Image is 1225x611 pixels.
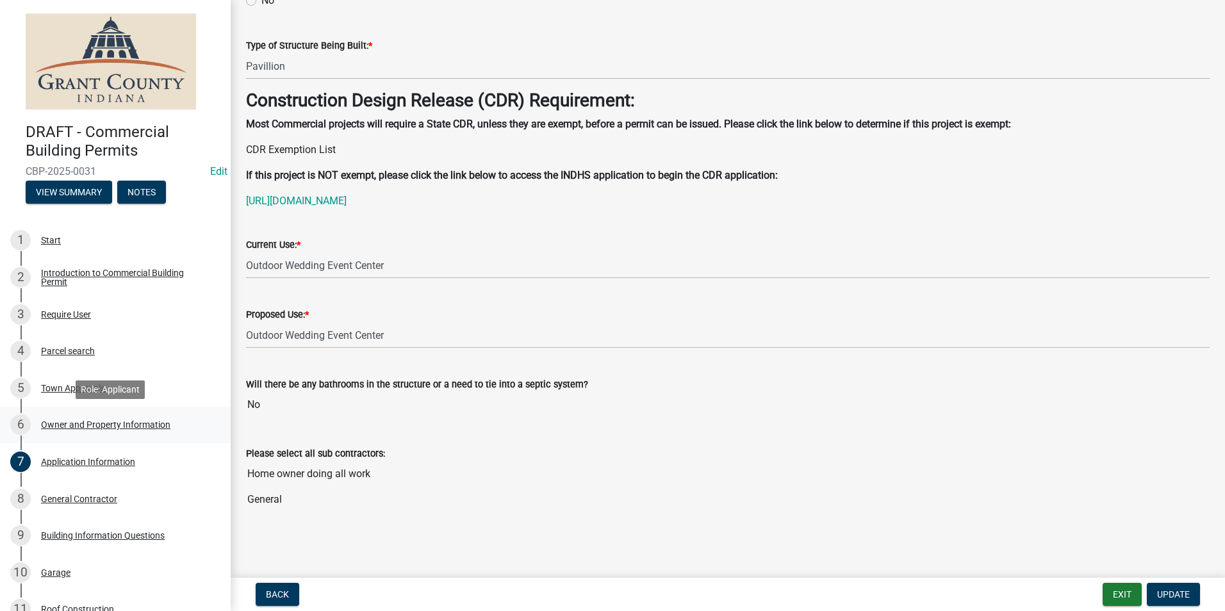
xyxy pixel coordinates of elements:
[246,450,385,459] label: Please select all sub contractors:
[41,420,170,429] div: Owner and Property Information
[41,457,135,466] div: Application Information
[10,267,31,288] div: 2
[10,341,31,361] div: 4
[10,230,31,250] div: 1
[41,531,165,540] div: Building Information Questions
[26,181,112,204] button: View Summary
[1157,589,1190,599] span: Update
[41,384,105,393] div: Town Approvals
[246,169,778,181] strong: If this project is NOT exempt, please click the link below to access the INDHS application to beg...
[41,346,95,355] div: Parcel search
[1103,583,1142,606] button: Exit
[10,378,31,398] div: 5
[76,380,145,399] div: Role: Applicant
[10,489,31,509] div: 8
[246,90,635,111] strong: Construction Design Release (CDR) Requirement:
[266,589,289,599] span: Back
[41,236,61,245] div: Start
[10,525,31,546] div: 9
[246,311,309,320] label: Proposed Use:
[246,380,588,389] label: Will there be any bathrooms in the structure or a need to tie into a septic system?
[41,310,91,319] div: Require User
[246,195,347,207] a: [URL][DOMAIN_NAME]
[246,241,300,250] label: Current Use:
[41,268,210,286] div: Introduction to Commercial Building Permit
[10,304,31,325] div: 3
[246,142,1210,158] p: CDR Exemption List
[26,13,196,110] img: Grant County, Indiana
[117,181,166,204] button: Notes
[10,452,31,472] div: 7
[26,165,205,177] span: CBP-2025-0031
[246,42,372,51] label: Type of Structure Being Built:
[210,165,227,177] a: Edit
[26,188,112,198] wm-modal-confirm: Summary
[246,118,1011,130] strong: Most Commercial projects will require a State CDR, unless they are exempt, before a permit can be...
[41,568,70,577] div: Garage
[1147,583,1200,606] button: Update
[10,562,31,583] div: 10
[117,188,166,198] wm-modal-confirm: Notes
[256,583,299,606] button: Back
[41,494,117,503] div: General Contractor
[26,123,220,160] h4: DRAFT - Commercial Building Permits
[210,165,227,177] wm-modal-confirm: Edit Application Number
[10,414,31,435] div: 6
